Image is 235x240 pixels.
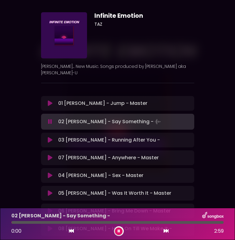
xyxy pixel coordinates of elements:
p: 03 [PERSON_NAME] - Running After You - [58,136,160,144]
img: waveform4.gif [154,117,162,126]
p: 04 [PERSON_NAME] - Sex - Master [58,172,143,179]
img: IcwQz5fkR8S13jmypdGW [41,12,87,58]
img: songbox-logo-white.png [202,212,224,220]
p: 01 [PERSON_NAME] - Jump - Master [58,100,147,107]
p: [PERSON_NAME]... New Music. Songs produced by [PERSON_NAME] aka [PERSON_NAME]-U [41,63,194,76]
h3: TAZ [94,22,194,27]
p: 02 [PERSON_NAME] - Say Something - [11,212,110,220]
p: 06 [PERSON_NAME] - Bring Me Down - Master [58,207,171,215]
span: 2:59 [214,227,224,235]
h1: Infinite Emotion [94,12,194,19]
p: 05 [PERSON_NAME] - Was It Worth It - Master [58,190,171,197]
p: 02 [PERSON_NAME] - Say Something - [58,117,162,126]
span: 0:00 [11,227,21,234]
p: 07 [PERSON_NAME] - Anywhere - Master [58,154,159,161]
